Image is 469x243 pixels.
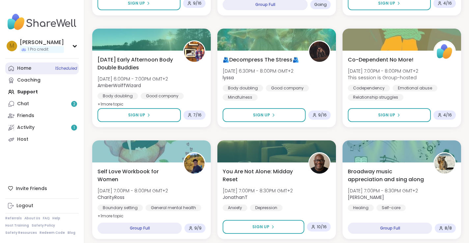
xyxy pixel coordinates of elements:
a: Chat2 [5,98,79,110]
b: lyssa [223,74,234,81]
button: Sign Up [223,108,306,122]
div: Relationship struggles [348,94,403,101]
span: 7 / 16 [193,112,202,118]
div: Depression [250,205,283,211]
span: This session is Group-hosted [348,74,418,81]
div: Activity [17,124,35,131]
span: 4 / 16 [443,112,452,118]
img: spencer [434,153,455,174]
span: [DATE] 6:30PM - 8:00PM GMT+2 [223,68,293,74]
span: Sign Up [252,224,269,230]
span: m [10,42,14,50]
a: About Us [24,216,40,221]
div: Good company [266,85,309,91]
span: [DATE] 7:00PM - 8:00PM GMT+2 [97,187,168,194]
div: Invite Friends [5,182,79,194]
span: Broadway music appreciation and sing along [348,168,426,183]
span: [DATE] 6:00PM - 7:00PM GMT+2 [97,76,168,82]
button: Sign Up [223,220,304,234]
span: [DATE] 7:00PM - 8:30PM GMT+2 [348,187,418,194]
span: 10 / 16 [317,224,327,230]
span: [DATE] 7:00PM - 8:00PM GMT+2 [348,68,418,74]
div: General mental health [146,205,201,211]
a: Safety Policy [32,223,55,228]
span: You Are Not Alone: Midday Reset [223,168,301,183]
span: 9 / 16 [193,1,202,6]
span: [DATE] 7:00PM - 8:30PM GMT+2 [223,187,293,194]
a: Home1Scheduled [5,62,79,74]
div: Self-care [376,205,406,211]
a: Coaching [5,74,79,86]
span: Co-Dependent No More! [348,56,413,64]
span: 9 / 16 [318,112,327,118]
div: Mindfulness [223,94,258,101]
span: 1 [73,125,75,131]
img: JonathanT [309,153,330,174]
div: Good company [141,93,184,99]
div: Chat [17,101,29,107]
a: Logout [5,200,79,212]
span: Going [314,2,327,7]
a: Activity1 [5,122,79,134]
img: ShareWell [434,41,455,62]
span: 🫂Decompress The Stress🫂 [223,56,299,64]
div: Logout [16,203,33,209]
span: Self Love Workbook for Women [97,168,176,183]
a: Blog [68,231,75,235]
div: Body doubling [223,85,263,91]
div: [PERSON_NAME] [20,39,64,46]
a: Referrals [5,216,22,221]
span: Sign Up [128,0,145,6]
div: Host [17,136,28,143]
div: Healing [348,205,374,211]
span: Sign Up [253,112,270,118]
div: Boundary setting [97,205,143,211]
b: [PERSON_NAME] [348,194,384,201]
b: CharityRoss [97,194,124,201]
span: Sign Up [378,112,395,118]
a: Redeem Code [40,231,65,235]
img: CharityRoss [184,153,205,174]
div: Home [17,65,31,72]
img: ShareWell Nav Logo [5,11,79,34]
a: Friends [5,110,79,122]
button: Sign Up [348,108,431,122]
a: Safety Resources [5,231,37,235]
a: Host [5,134,79,145]
a: FAQ [43,216,50,221]
span: 9 / 9 [194,226,202,231]
a: Host Training [5,223,29,228]
div: Group Full [348,223,432,234]
div: Anxiety [223,205,247,211]
div: Emotional abuse [393,85,437,91]
span: 8 / 8 [445,226,452,231]
span: 1 Pro credit [28,47,48,52]
div: Coaching [17,77,41,84]
img: lyssa [309,41,330,62]
div: Body doubling [97,93,138,99]
div: Group Full [97,223,182,234]
span: 4 / 16 [443,1,452,6]
b: AmberWolffWizard [97,82,141,89]
div: Friends [17,112,34,119]
span: Sign Up [128,112,145,118]
span: 1 Scheduled [55,66,77,71]
div: Codependency [348,85,390,91]
img: AmberWolffWizard [184,41,205,62]
span: 2 [73,101,75,107]
button: Sign Up [97,108,181,122]
span: Sign Up [378,0,395,6]
span: [DATE] Early Afternoon Body Double Buddies [97,56,176,72]
a: Help [52,216,60,221]
b: JonathanT [223,194,248,201]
